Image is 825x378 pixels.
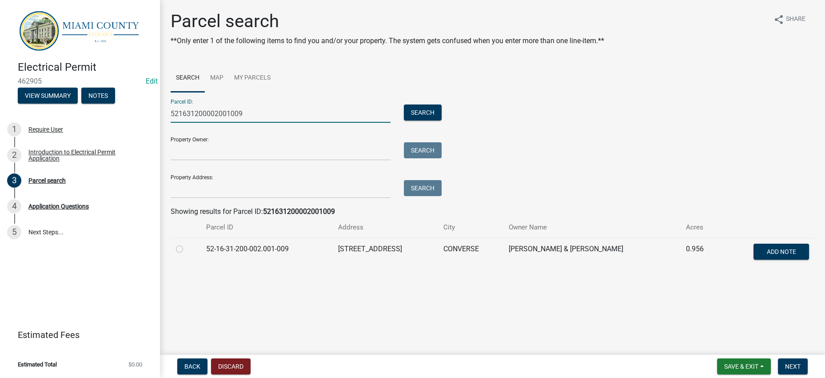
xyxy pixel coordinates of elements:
[786,14,805,25] span: Share
[766,11,813,28] button: shareShare
[681,217,721,238] th: Acres
[7,148,21,162] div: 2
[7,225,21,239] div: 5
[7,122,21,137] div: 1
[404,142,442,158] button: Search
[333,217,438,238] th: Address
[146,77,158,85] wm-modal-confirm: Edit Application Number
[18,77,142,85] span: 462905
[171,206,814,217] div: Showing results for Parcel ID:
[205,64,229,92] a: Map
[785,363,801,370] span: Next
[18,61,153,74] h4: Electrical Permit
[81,88,115,104] button: Notes
[201,238,333,267] td: 52-16-31-200-002.001-009
[171,36,604,46] p: **Only enter 1 of the following items to find you and/or your property. The system gets confused ...
[171,11,604,32] h1: Parcel search
[773,14,784,25] i: share
[177,358,207,374] button: Back
[18,93,78,100] wm-modal-confirm: Summary
[263,207,335,216] strong: 521631200002001009
[681,238,721,267] td: 0.956
[503,217,681,238] th: Owner Name
[18,88,78,104] button: View Summary
[7,326,146,344] a: Estimated Fees
[201,217,333,238] th: Parcel ID
[211,358,251,374] button: Discard
[28,149,146,161] div: Introduction to Electrical Permit Application
[18,9,146,52] img: Miami County, Indiana
[171,64,205,92] a: Search
[184,363,200,370] span: Back
[724,363,758,370] span: Save & Exit
[28,177,66,184] div: Parcel search
[404,180,442,196] button: Search
[766,248,796,255] span: Add Note
[81,93,115,100] wm-modal-confirm: Notes
[229,64,276,92] a: My Parcels
[333,238,438,267] td: [STREET_ADDRESS]
[7,199,21,213] div: 4
[28,126,63,133] div: Require User
[753,244,809,260] button: Add Note
[18,362,57,367] span: Estimated Total
[404,105,442,121] button: Search
[778,358,808,374] button: Next
[28,203,89,209] div: Application Questions
[7,173,21,188] div: 3
[438,238,503,267] td: CONVERSE
[438,217,503,238] th: City
[717,358,771,374] button: Save & Exit
[128,362,142,367] span: $0.00
[503,238,681,267] td: [PERSON_NAME] & [PERSON_NAME]
[146,77,158,85] a: Edit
